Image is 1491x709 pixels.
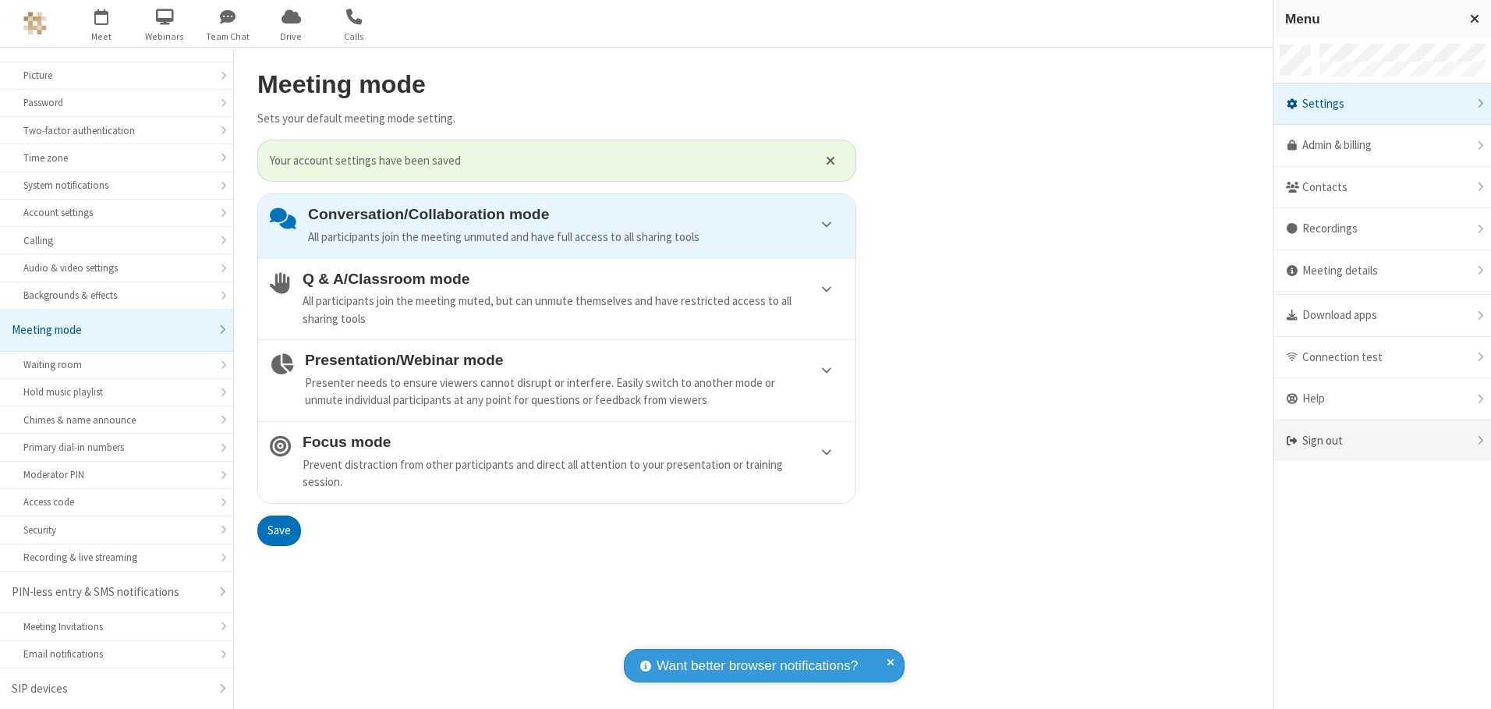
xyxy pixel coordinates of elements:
div: Meeting Invitations [23,619,210,634]
div: All participants join the meeting muted, but can unmute themselves and have restricted access to ... [303,292,844,328]
span: Meet [73,30,131,44]
div: PIN-less entry & SMS notifications [12,583,210,601]
div: Audio & video settings [23,261,210,275]
div: Chimes & name announce [23,413,210,427]
div: Settings [1273,83,1491,126]
h4: Q & A/Classroom mode [303,271,844,287]
div: Connection test [1273,337,1491,379]
div: Primary dial-in numbers [23,440,210,455]
div: Email notifications [23,647,210,661]
div: Contacts [1273,167,1491,209]
div: Meeting details [1273,250,1491,292]
span: Team Chat [199,30,257,44]
div: Waiting room [23,357,210,372]
span: Want better browser notifications? [657,656,858,676]
div: Download apps [1273,295,1491,337]
div: Moderator PIN [23,467,210,482]
div: Two-factor authentication [23,123,210,138]
div: Recording & live streaming [23,550,210,565]
div: Recordings [1273,208,1491,250]
h3: Menu [1285,12,1456,27]
a: Admin & billing [1273,125,1491,167]
div: Help [1273,378,1491,420]
div: Account settings [23,205,210,220]
div: Calling [23,233,210,248]
h4: Conversation/Collaboration mode [308,206,844,222]
div: Password [23,95,210,110]
div: Meeting mode [12,321,210,339]
div: Sign out [1273,420,1491,462]
div: Backgrounds & effects [23,288,210,303]
h4: Presentation/Webinar mode [305,352,844,368]
img: QA Selenium DO NOT DELETE OR CHANGE [23,12,47,35]
div: Hold music playlist [23,385,210,399]
div: Time zone [23,151,210,165]
div: SIP devices [12,680,210,698]
span: Calls [325,30,384,44]
div: Access code [23,495,210,509]
h4: Focus mode [303,434,844,450]
span: Drive [262,30,321,44]
span: Your account settings have been saved [270,152,806,170]
div: Prevent distraction from other participants and direct all attention to your presentation or trai... [303,456,844,491]
div: All participants join the meeting unmuted and have full access to all sharing tools [308,229,844,246]
div: Picture [23,68,210,83]
p: Sets your default meeting mode setting. [257,110,856,128]
button: Save [257,516,301,547]
span: Webinars [136,30,194,44]
div: Presenter needs to ensure viewers cannot disrupt or interfere. Easily switch to another mode or u... [305,374,844,409]
button: Close alert [818,149,844,172]
h2: Meeting mode [257,71,856,98]
div: Security [23,523,210,537]
div: System notifications [23,178,210,193]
